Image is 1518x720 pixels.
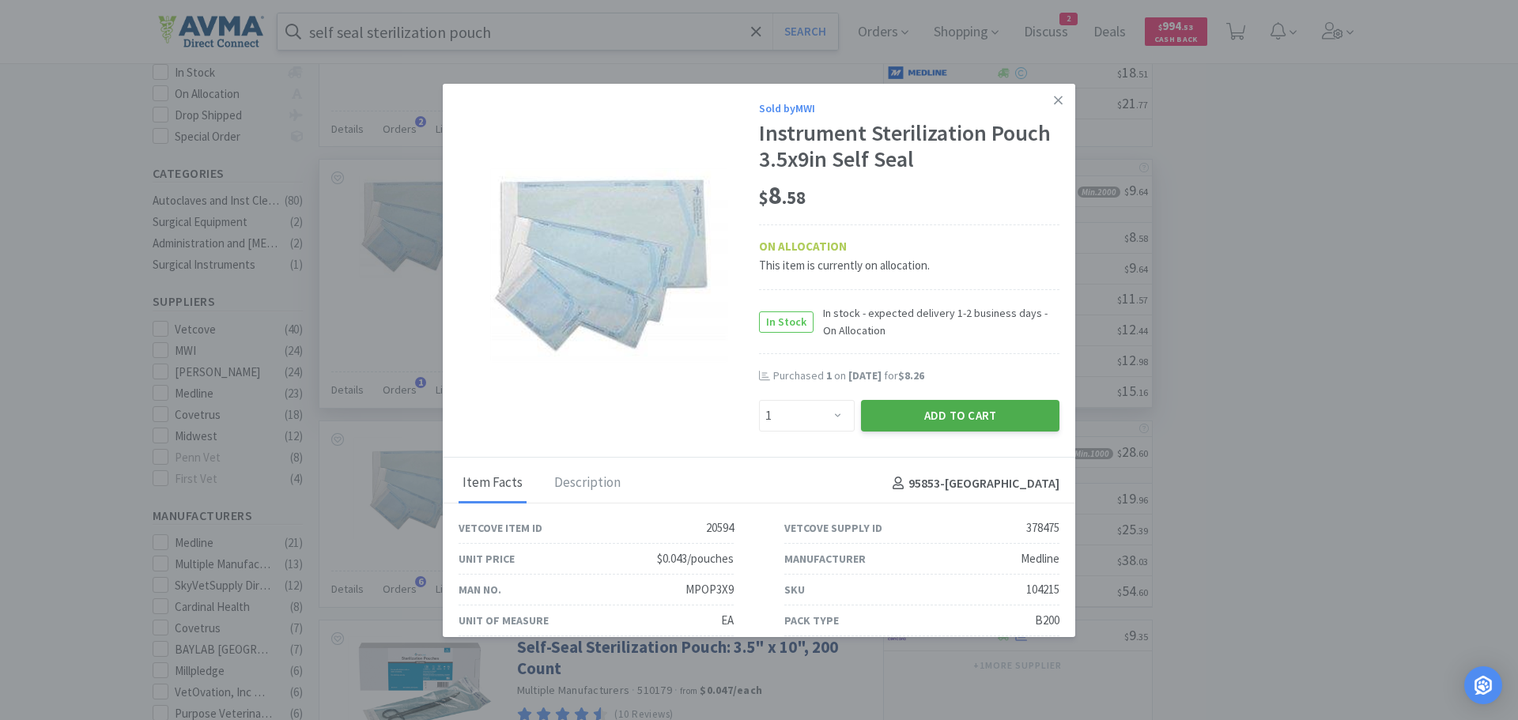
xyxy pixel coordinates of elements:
[826,368,832,383] span: 1
[759,100,1059,117] div: Sold by MWI
[773,368,1059,384] div: Purchased on for
[1035,611,1059,630] div: B200
[784,519,882,537] div: Vetcove Supply ID
[459,612,549,629] div: Unit of Measure
[814,304,1059,340] span: In stock - expected delivery 1-2 business days - On Allocation
[550,464,625,503] div: Description
[459,581,501,598] div: Man No.
[782,187,806,209] span: . 58
[490,168,727,363] img: b302d8b743e54618810b6609be9751bb_378475.png
[898,368,924,383] span: $8.26
[759,120,1059,173] div: Instrument Sterilization Pouch 3.5x9in Self Seal
[861,400,1059,432] button: Add to Cart
[1021,549,1059,568] div: Medline
[657,549,734,568] div: $0.043/pouches
[459,550,515,567] div: Unit Price
[760,312,813,332] span: In Stock
[784,612,839,629] div: Pack Type
[706,518,734,537] div: 20594
[759,179,806,211] span: 8
[759,258,930,273] span: This item is currently on allocation.
[759,187,768,209] span: $
[1464,666,1502,704] div: Open Intercom Messenger
[759,239,847,254] strong: ON ALLOCATION
[459,464,527,503] div: Item Facts
[1026,580,1059,599] div: 104215
[784,550,866,567] div: Manufacturer
[459,519,542,537] div: Vetcove Item ID
[886,473,1059,494] h4: 95853 - [GEOGRAPHIC_DATA]
[721,611,734,630] div: EA
[848,368,882,383] span: [DATE]
[1026,518,1059,537] div: 378475
[784,581,805,598] div: SKU
[685,580,734,599] div: MPOP3X9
